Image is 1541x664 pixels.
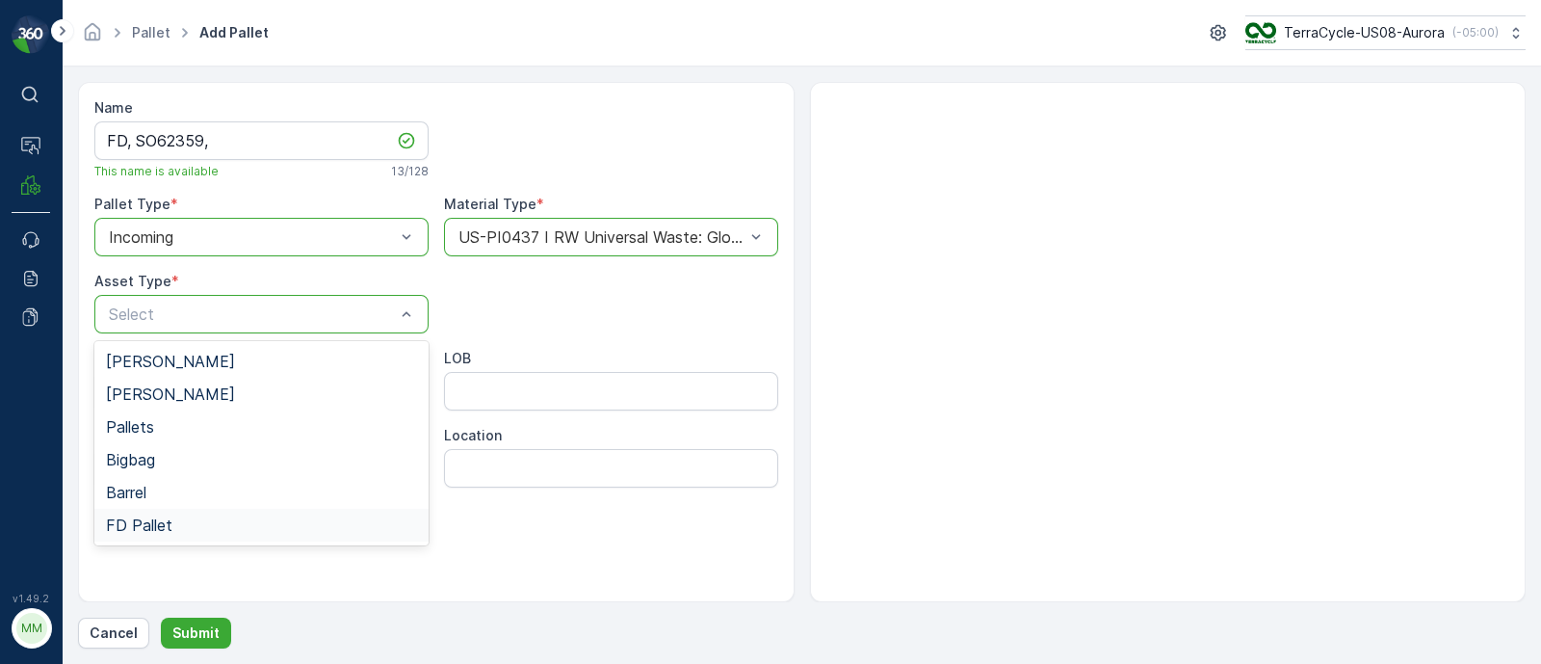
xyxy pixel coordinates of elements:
[106,418,154,436] span: Pallets
[132,24,170,40] a: Pallet
[106,517,172,534] span: FD Pallet
[12,593,50,604] span: v 1.49.2
[12,15,50,54] img: logo
[1245,22,1276,43] img: image_ci7OI47.png
[82,29,103,45] a: Homepage
[106,353,235,370] span: [PERSON_NAME]
[444,196,536,212] label: Material Type
[161,618,231,649] button: Submit
[172,624,220,643] p: Submit
[1245,15,1526,50] button: TerraCycle-US08-Aurora(-05:00)
[94,273,171,289] label: Asset Type
[106,451,155,468] span: Bigbag
[444,350,471,366] label: LOB
[106,385,235,403] span: [PERSON_NAME]
[1284,23,1445,42] p: TerraCycle-US08-Aurora
[106,484,146,501] span: Barrel
[1452,25,1499,40] p: ( -05:00 )
[444,427,502,443] label: Location
[78,618,149,649] button: Cancel
[109,303,395,326] p: Select
[94,164,219,179] span: This name is available
[94,196,170,212] label: Pallet Type
[12,608,50,649] button: MM
[391,164,429,179] p: 13 / 128
[94,99,133,116] label: Name
[16,613,47,644] div: MM
[90,624,138,643] p: Cancel
[196,23,273,42] span: Add Pallet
